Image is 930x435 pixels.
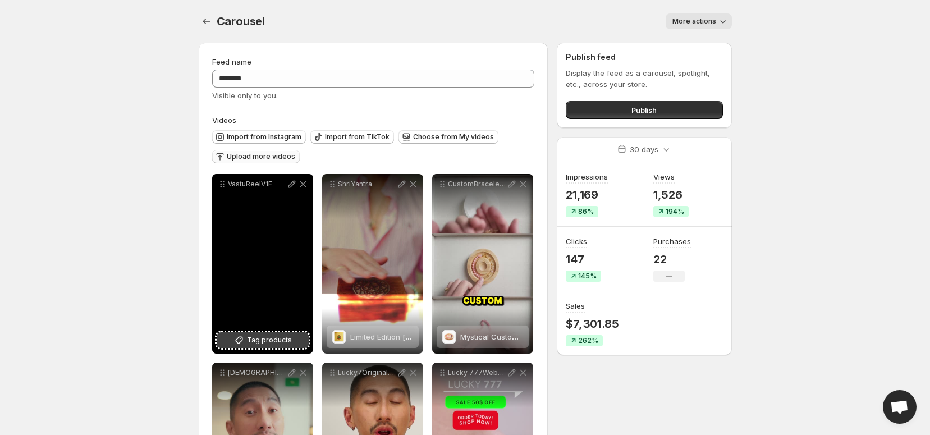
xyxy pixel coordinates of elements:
button: Tag products [217,332,309,348]
div: ShriYantraLimited Edition Lucky Lakshmi Shri Yantra For Abundance Energized By SalLimited Edition... [322,174,423,354]
button: Import from TikTok [310,130,394,144]
div: CustomBraceletC1FMystical Custom Personal BraceletMystical Custom Personal Bracelet [432,174,533,354]
span: Feed name [212,57,251,66]
p: Lucky7OriginalVerticalCapF [338,368,396,377]
h3: Views [653,171,675,182]
button: Choose from My videos [398,130,498,144]
span: 145% [578,272,597,281]
span: Carousel [217,15,265,28]
span: Limited Edition [PERSON_NAME] For Abundance Energized By [PERSON_NAME] [350,332,623,341]
span: More actions [672,17,716,26]
p: ShriYantra [338,180,396,189]
span: Videos [212,116,236,125]
h3: Clicks [566,236,587,247]
p: 30 days [630,144,658,155]
span: Mystical Custom Personal Bracelet [460,332,583,341]
button: Publish [566,101,722,119]
p: 22 [653,253,691,266]
span: Tag products [247,335,292,346]
span: 194% [666,207,684,216]
p: Lucky 777WebPopV2F [448,368,506,377]
span: 86% [578,207,594,216]
h2: Publish feed [566,52,722,63]
h3: Purchases [653,236,691,247]
button: Settings [199,13,214,29]
button: Import from Instagram [212,130,306,144]
span: Import from Instagram [227,132,301,141]
img: Mystical Custom Personal Bracelet [442,330,456,344]
p: 1,526 [653,188,689,202]
p: $7,301.85 [566,317,619,331]
span: Import from TikTok [325,132,390,141]
p: Display the feed as a carousel, spotlight, etc., across your store. [566,67,722,90]
h3: Sales [566,300,585,312]
p: VastuReelV1F [228,180,286,189]
img: Limited Edition Lucky Lakshmi Shri Yantra For Abundance Energized By Sal [332,330,346,344]
span: Visible only to you. [212,91,278,100]
button: Upload more videos [212,150,300,163]
a: Open chat [883,390,917,424]
span: Upload more videos [227,152,295,161]
p: CustomBraceletC1F [448,180,506,189]
p: 147 [566,253,601,266]
p: [DEMOGRAPHIC_DATA] w caption [228,368,286,377]
p: 21,169 [566,188,608,202]
div: VastuReelV1FTag products [212,174,313,354]
span: Publish [631,104,657,116]
h3: Impressions [566,171,608,182]
span: Choose from My videos [413,132,494,141]
button: More actions [666,13,732,29]
span: 262% [578,336,598,345]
